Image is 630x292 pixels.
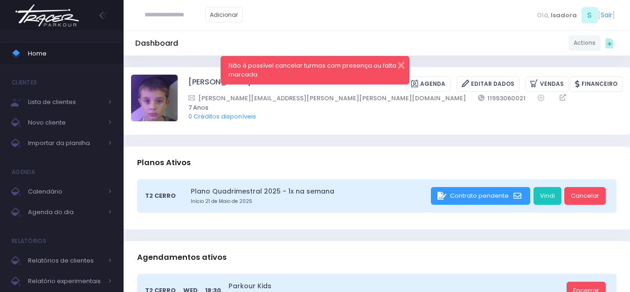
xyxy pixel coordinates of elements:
[205,7,243,22] a: Adicionar
[28,48,112,60] span: Home
[28,275,103,287] span: Relatório experimentais
[188,112,256,121] a: 0 Créditos disponíveis
[478,93,526,103] a: 11993060021
[564,187,606,205] a: Cancelar
[131,75,178,121] img: Theo Zanoni Roque
[191,198,428,205] small: Início 21 de Maio de 2025
[12,73,37,92] h4: Clientes
[537,11,549,20] span: Olá,
[568,35,601,51] a: Actions
[137,149,191,176] h3: Planos Ativos
[188,93,466,103] a: [PERSON_NAME][EMAIL_ADDRESS][PERSON_NAME][PERSON_NAME][DOMAIN_NAME]
[450,191,509,200] span: Contrato pendente
[28,186,103,198] span: Calendário
[582,7,598,23] span: S
[601,10,612,20] a: Sair
[12,232,46,250] h4: Relatórios
[28,96,103,108] span: Lista de clientes
[228,61,396,79] span: Não é possível cancelar turmas com presença ou falta marcada.
[28,255,103,267] span: Relatórios de clientes
[457,76,519,92] a: Editar Dados
[137,244,227,271] h3: Agendamentos ativos
[191,187,428,196] a: Plano Quadrimestral 2025 - 1x na semana
[28,137,103,149] span: Importar da planilha
[188,76,251,92] a: [PERSON_NAME]
[145,191,176,201] span: T2 Cerro
[135,39,178,48] h5: Dashboard
[526,76,569,92] a: Vendas
[551,11,577,20] span: Isadora
[570,76,623,92] a: Financeiro
[28,206,103,218] span: Agenda do dia
[406,76,450,92] a: Agenda
[12,163,35,181] h4: Agenda
[533,5,618,26] div: [ ]
[228,281,563,291] a: Parkour Kids
[28,117,103,129] span: Novo cliente
[533,187,561,205] a: Vindi
[188,103,610,112] span: 7 Anos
